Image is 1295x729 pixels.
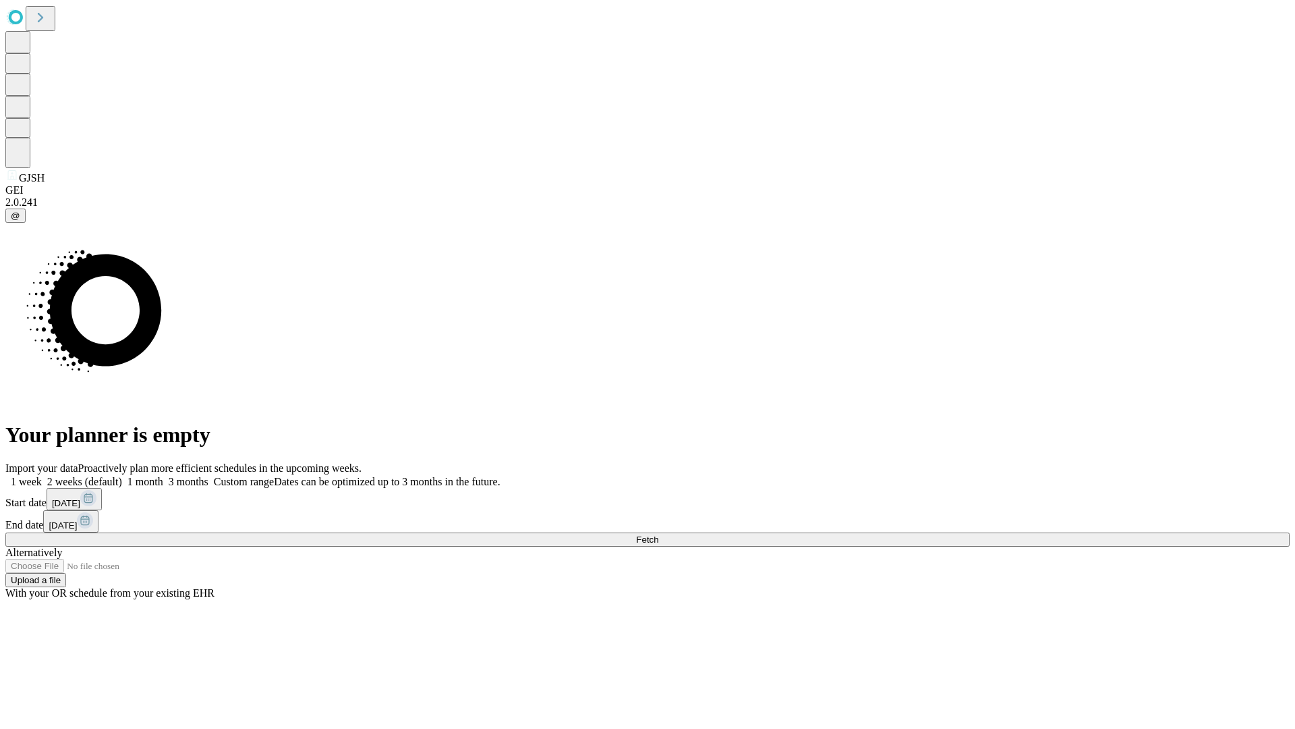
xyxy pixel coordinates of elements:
span: Custom range [214,476,274,487]
span: [DATE] [49,520,77,531]
span: Import your data [5,462,78,474]
span: Alternatively [5,547,62,558]
span: 2 weeks (default) [47,476,122,487]
span: With your OR schedule from your existing EHR [5,587,214,599]
button: Fetch [5,533,1290,547]
span: Fetch [636,535,658,545]
span: @ [11,211,20,221]
button: [DATE] [43,510,98,533]
span: Dates can be optimized up to 3 months in the future. [274,476,500,487]
span: [DATE] [52,498,80,508]
span: Proactively plan more efficient schedules in the upcoming weeks. [78,462,362,474]
span: 1 week [11,476,42,487]
div: Start date [5,488,1290,510]
button: Upload a file [5,573,66,587]
h1: Your planner is empty [5,423,1290,448]
div: 2.0.241 [5,196,1290,209]
button: [DATE] [47,488,102,510]
span: 1 month [127,476,163,487]
span: GJSH [19,172,45,184]
button: @ [5,209,26,223]
div: End date [5,510,1290,533]
div: GEI [5,184,1290,196]
span: 3 months [169,476,208,487]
